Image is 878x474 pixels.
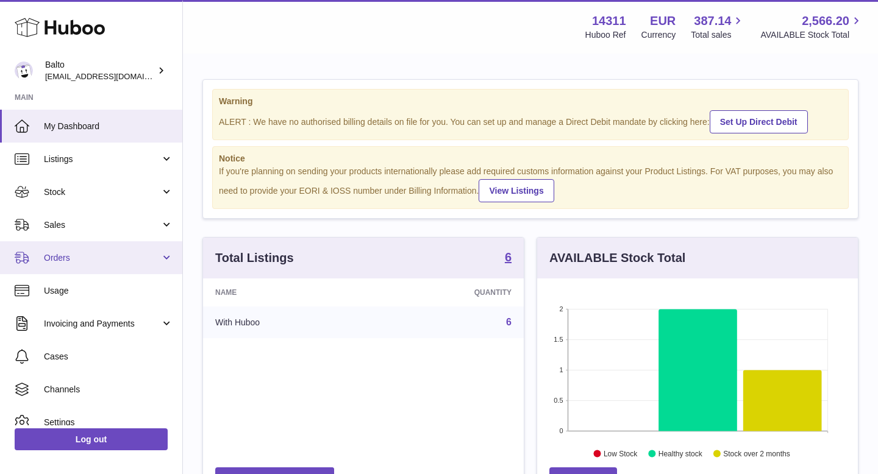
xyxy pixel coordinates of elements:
[219,166,842,202] div: If you're planning on sending your products internationally please add required customs informati...
[691,13,745,41] a: 387.14 Total sales
[723,450,790,458] text: Stock over 2 months
[505,251,512,263] strong: 6
[15,62,33,80] img: softiontesting@gmail.com
[760,13,863,41] a: 2,566.20 AVAILABLE Stock Total
[559,305,563,313] text: 2
[44,252,160,264] span: Orders
[44,121,173,132] span: My Dashboard
[479,179,554,202] a: View Listings
[372,278,524,306] th: Quantity
[554,397,563,404] text: 0.5
[203,306,372,338] td: With Huboo
[554,336,563,343] text: 1.5
[505,251,512,266] a: 6
[710,110,808,133] a: Set Up Direct Debit
[559,427,563,434] text: 0
[650,13,676,29] strong: EUR
[559,366,563,373] text: 1
[219,96,842,107] strong: Warning
[760,29,863,41] span: AVAILABLE Stock Total
[215,250,294,266] h3: Total Listings
[219,108,842,133] div: ALERT : We have no authorised billing details on file for you. You can set up and manage a Direct...
[694,13,731,29] span: 387.14
[44,318,160,330] span: Invoicing and Payments
[45,71,179,81] span: [EMAIL_ADDRESS][DOMAIN_NAME]
[44,186,160,198] span: Stock
[802,13,849,29] span: 2,566.20
[549,250,685,266] h3: AVAILABLE Stock Total
[44,351,173,363] span: Cases
[219,153,842,164] strong: Notice
[15,428,168,450] a: Log out
[44,285,173,297] span: Usage
[44,154,160,165] span: Listings
[506,317,512,327] a: 6
[641,29,676,41] div: Currency
[592,13,626,29] strong: 14311
[585,29,626,41] div: Huboo Ref
[203,278,372,306] th: Name
[44,219,160,231] span: Sales
[691,29,745,41] span: Total sales
[44,384,173,395] span: Channels
[45,59,155,82] div: Balto
[44,417,173,428] span: Settings
[604,450,638,458] text: Low Stock
[659,450,703,458] text: Healthy stock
